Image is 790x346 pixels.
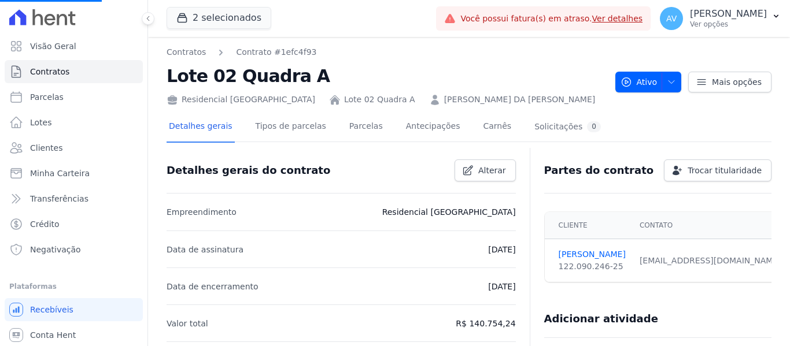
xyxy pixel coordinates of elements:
span: AV [666,14,677,23]
a: Parcelas [347,112,385,143]
a: Ver detalhes [592,14,643,23]
span: Mais opções [712,76,762,88]
div: Solicitações [534,121,601,132]
span: Trocar titularidade [688,165,762,176]
h2: Lote 02 Quadra A [167,63,606,89]
a: [PERSON_NAME] DA [PERSON_NAME] [444,94,596,106]
span: Parcelas [30,91,64,103]
span: Contratos [30,66,69,77]
p: [DATE] [488,280,515,293]
div: Plataformas [9,280,138,293]
a: Transferências [5,187,143,210]
span: Crédito [30,218,60,230]
p: Data de assinatura [167,243,243,256]
span: Lotes [30,117,52,128]
span: Você possui fatura(s) em atraso. [460,13,643,25]
p: [DATE] [488,243,515,256]
nav: Breadcrumb [167,46,316,58]
span: Conta Hent [30,329,76,341]
span: Alterar [478,165,506,176]
span: Minha Carteira [30,168,90,179]
button: Ativo [615,72,682,92]
a: Clientes [5,136,143,159]
a: Alterar [455,159,516,181]
a: Tipos de parcelas [253,112,328,143]
span: Clientes [30,142,62,154]
a: Lote 02 Quadra A [344,94,415,106]
a: Visão Geral [5,35,143,58]
h3: Partes do contrato [544,163,654,177]
p: R$ 140.754,24 [456,317,515,330]
th: Cliente [545,212,633,239]
a: Contrato #1efc4f93 [236,46,316,58]
button: 2 selecionados [167,7,271,29]
h3: Detalhes gerais do contrato [167,163,330,177]
p: Ver opções [690,20,767,29]
a: Recebíveis [5,298,143,321]
a: Antecipações [404,112,463,143]
div: 0 [587,121,601,132]
th: Contato [633,212,788,239]
button: AV [PERSON_NAME] Ver opções [651,2,790,35]
div: [EMAIL_ADDRESS][DOMAIN_NAME] [640,255,781,267]
h3: Adicionar atividade [544,312,658,326]
a: Detalhes gerais [167,112,235,143]
a: Negativação [5,238,143,261]
div: Residencial [GEOGRAPHIC_DATA] [167,94,315,106]
span: Visão Geral [30,40,76,52]
p: [PERSON_NAME] [690,8,767,20]
a: Solicitações0 [532,112,603,143]
p: Residencial [GEOGRAPHIC_DATA] [382,205,516,219]
a: Carnês [481,112,514,143]
a: Mais opções [688,72,771,92]
span: Negativação [30,244,81,255]
a: Lotes [5,111,143,134]
p: Empreendimento [167,205,237,219]
a: Crédito [5,213,143,236]
nav: Breadcrumb [167,46,606,58]
a: Contratos [167,46,206,58]
a: Parcelas [5,85,143,109]
p: Data de encerramento [167,280,259,293]
span: Recebíveis [30,304,73,315]
a: Trocar titularidade [664,159,771,181]
a: Minha Carteira [5,162,143,185]
a: Contratos [5,60,143,83]
a: [PERSON_NAME] [559,248,626,261]
p: Valor total [167,317,208,330]
div: 122.090.246-25 [559,261,626,273]
span: Transferências [30,193,88,204]
span: Ativo [621,72,658,92]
